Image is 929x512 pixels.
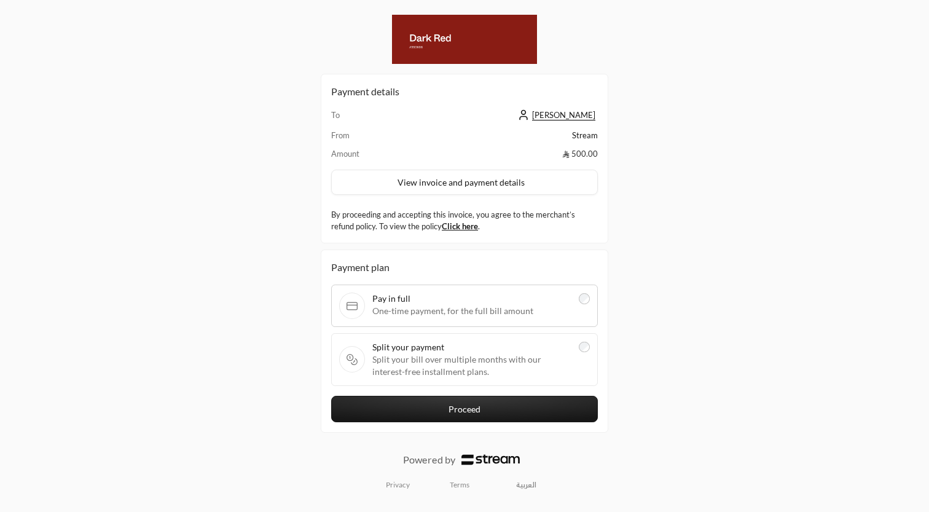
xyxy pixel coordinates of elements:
[331,260,598,275] div: Payment plan
[450,480,469,490] a: Terms
[517,110,598,120] a: [PERSON_NAME]
[331,148,401,160] td: Amount
[331,396,598,422] button: Proceed
[331,109,401,129] td: To
[579,293,590,304] input: Pay in fullOne-time payment, for the full bill amount
[386,480,410,490] a: Privacy
[461,454,520,465] img: Logo
[372,305,571,317] span: One-time payment, for the full bill amount
[403,452,455,467] p: Powered by
[372,353,571,378] span: Split your bill over multiple months with our interest-free installment plans.
[579,342,590,353] input: Split your paymentSplit your bill over multiple months with our interest-free installment plans.
[331,84,598,99] h2: Payment details
[509,475,543,495] a: العربية
[401,148,598,160] td: 500.00
[372,341,571,353] span: Split your payment
[331,129,401,148] td: From
[331,170,598,195] button: View invoice and payment details
[331,209,598,233] label: By proceeding and accepting this invoice, you agree to the merchant’s refund policy. To view the ...
[442,221,478,231] a: Click here
[372,293,571,305] span: Pay in full
[532,110,595,120] span: [PERSON_NAME]
[401,129,598,148] td: Stream
[392,15,537,64] img: Company Logo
